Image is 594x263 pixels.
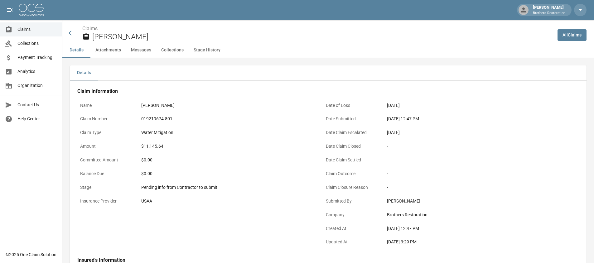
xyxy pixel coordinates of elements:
div: [PERSON_NAME] [530,4,568,16]
button: Attachments [90,43,126,58]
p: Claim Type [77,127,133,139]
div: [DATE] 12:47 PM [387,116,558,122]
div: [DATE] 12:47 PM [387,225,558,232]
div: [DATE] [387,129,558,136]
div: Pending info from Contractor to submit [141,184,313,191]
span: Collections [17,40,57,47]
p: Date Claim Settled [323,154,379,166]
p: Balance Due [77,168,133,180]
p: Amount [77,140,133,152]
span: Help Center [17,116,57,122]
button: Messages [126,43,156,58]
p: Date of Loss [323,99,379,112]
span: Analytics [17,68,57,75]
p: Submitted By [323,195,379,207]
a: AllClaims [558,29,587,41]
p: Insurance Provider [77,195,133,207]
div: - [387,170,558,177]
a: Claims [82,26,98,31]
div: $0.00 [141,170,313,177]
div: anchor tabs [62,43,594,58]
div: Brothers Restoration [387,212,558,218]
p: Name [77,99,133,112]
button: Details [70,65,98,80]
h4: Claim Information [77,88,561,94]
p: Updated At [323,236,379,248]
button: Collections [156,43,189,58]
div: Water Mitigation [141,129,313,136]
div: © 2025 One Claim Solution [6,251,56,258]
h2: [PERSON_NAME] [92,32,553,41]
div: details tabs [70,65,587,80]
p: Stage [77,181,133,194]
div: USAA [141,198,313,204]
div: $0.00 [141,157,313,163]
p: Created At [323,222,379,235]
p: Date Claim Closed [323,140,379,152]
div: [PERSON_NAME] [387,198,558,204]
div: 019219674-801 [141,116,313,122]
p: Brothers Restoration [533,11,565,16]
p: Claim Outcome [323,168,379,180]
span: Organization [17,82,57,89]
p: Date Submitted [323,113,379,125]
span: Payment Tracking [17,54,57,61]
div: $11,145.64 [141,143,313,150]
span: Claims [17,26,57,33]
img: ocs-logo-white-transparent.png [19,4,44,16]
p: Company [323,209,379,221]
div: - [387,184,558,191]
button: Details [62,43,90,58]
p: Committed Amount [77,154,133,166]
p: Claim Number [77,113,133,125]
p: Date Claim Escalated [323,127,379,139]
div: [DATE] [387,102,558,109]
button: open drawer [4,4,16,16]
div: [PERSON_NAME] [141,102,313,109]
button: Stage History [189,43,225,58]
span: Contact Us [17,102,57,108]
p: Claim Closure Reason [323,181,379,194]
div: - [387,157,558,163]
div: [DATE] 3:29 PM [387,239,558,245]
nav: breadcrumb [82,25,553,32]
div: - [387,143,558,150]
